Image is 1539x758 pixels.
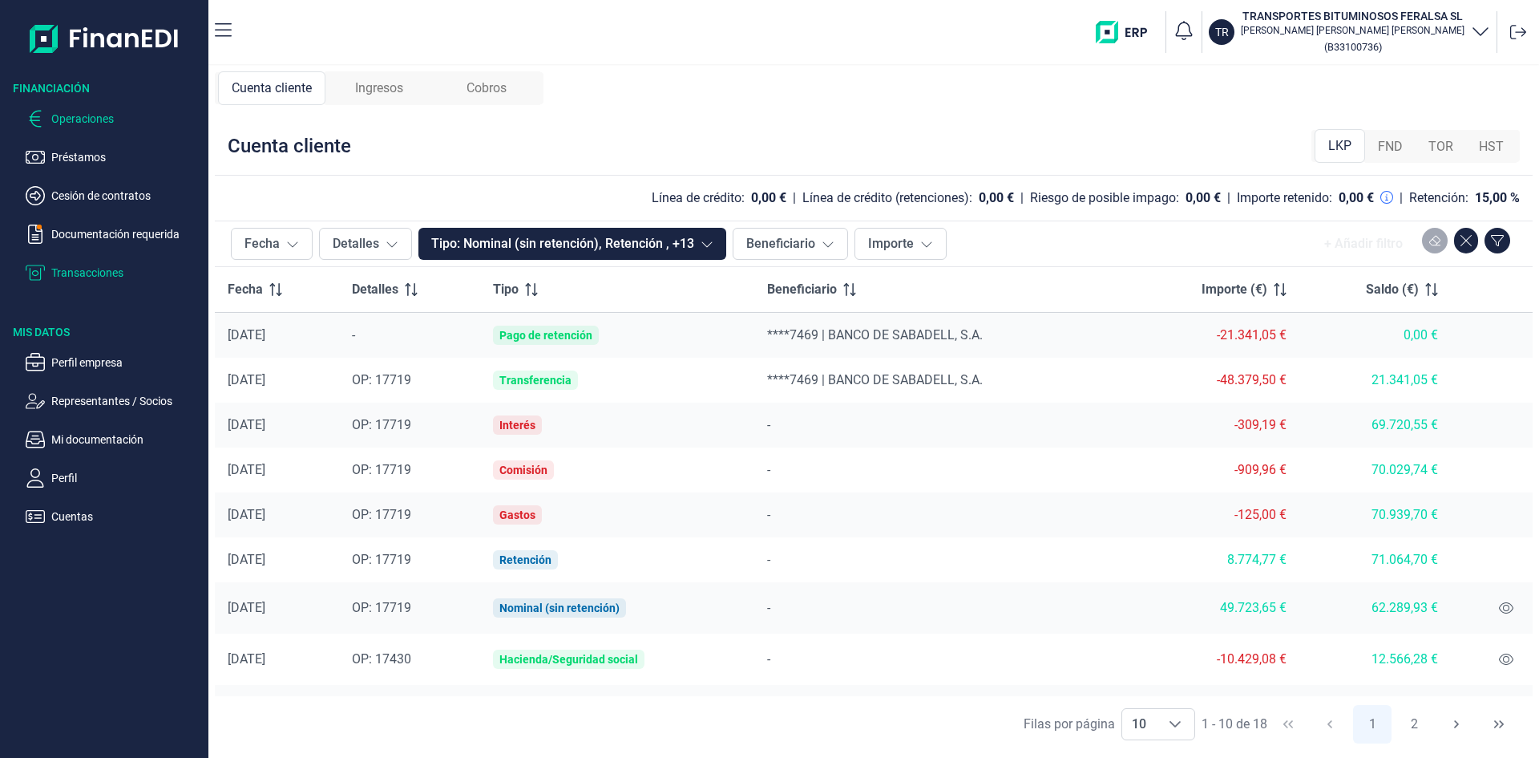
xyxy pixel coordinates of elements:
div: -909,96 € [1141,462,1287,478]
div: Cuenta cliente [218,71,325,105]
img: erp [1096,21,1159,43]
div: Línea de crédito: [652,190,745,206]
button: Mi documentación [26,430,202,449]
div: Interés [499,419,535,432]
button: Beneficiario [733,228,848,260]
span: Cobros [467,79,507,98]
span: TOR [1428,137,1453,156]
div: Hacienda/Seguridad social [499,653,638,666]
span: Tipo [493,280,519,299]
div: -10.429,08 € [1141,651,1287,667]
span: - [767,552,770,567]
div: [DATE] [228,507,326,523]
p: Documentación requerida [51,225,202,244]
div: [DATE] [228,552,326,568]
span: OP: 17719 [352,552,411,567]
div: [DATE] [228,600,326,616]
button: First Page [1269,705,1307,744]
p: Cesión de contratos [51,186,202,205]
p: Préstamos [51,148,202,167]
p: Representantes / Socios [51,391,202,411]
span: OP: 17719 [352,600,411,615]
p: Transacciones [51,263,202,282]
span: LKP [1328,136,1351,156]
span: OP: 17719 [352,417,411,432]
p: Cuentas [51,507,202,526]
div: 0,00 € [979,190,1014,206]
span: 1 - 10 de 18 [1202,718,1267,731]
span: 10 [1122,709,1156,740]
div: [DATE] [228,372,326,388]
span: Ingresos [355,79,403,98]
div: | [793,188,796,208]
div: Gastos [499,509,535,521]
div: [DATE] [228,462,326,478]
div: Línea de crédito (retenciones): [802,190,972,206]
div: | [1227,188,1230,208]
div: -21.341,05 € [1141,327,1287,343]
div: 8.774,77 € [1141,552,1287,568]
span: Cuenta cliente [232,79,312,98]
span: OP: 17719 [352,462,411,477]
div: 62.289,93 € [1312,600,1438,616]
button: Perfil empresa [26,353,202,372]
p: Perfil empresa [51,353,202,372]
span: - [352,327,355,343]
div: FND [1365,131,1416,163]
div: 21.341,05 € [1312,372,1438,388]
div: -48.379,50 € [1141,372,1287,388]
div: Ingresos [325,71,433,105]
div: 0,00 € [1339,190,1374,206]
div: 70.029,74 € [1312,462,1438,478]
button: Representantes / Socios [26,391,202,411]
p: Perfil [51,468,202,488]
span: OP: 17430 [352,651,411,667]
button: Cuentas [26,507,202,526]
div: Retención: [1409,190,1468,206]
div: Pago de retención [499,329,592,342]
div: 69.720,55 € [1312,417,1438,433]
div: LKP [1315,129,1365,163]
button: Page 1 [1353,705,1392,744]
span: ****7469 | BANCO DE SABADELL, S.A. [767,372,983,387]
button: Tipo: Nominal (sin retención), Retención , +13 [418,228,726,260]
span: - [767,462,770,477]
button: Fecha [231,228,313,260]
button: TRTRANSPORTES BITUMINOSOS FERALSA SL[PERSON_NAME] [PERSON_NAME] [PERSON_NAME](B33100736) [1209,8,1490,56]
div: Retención [499,553,551,566]
span: Beneficiario [767,280,837,299]
div: 71.064,70 € [1312,552,1438,568]
span: - [767,600,770,615]
div: Cuenta cliente [228,133,351,159]
h3: TRANSPORTES BITUMINOSOS FERALSA SL [1241,8,1464,24]
div: | [1020,188,1024,208]
div: 0,00 € [1186,190,1221,206]
p: [PERSON_NAME] [PERSON_NAME] [PERSON_NAME] [1241,24,1464,37]
div: -125,00 € [1141,507,1287,523]
button: Next Page [1437,705,1476,744]
div: HST [1466,131,1517,163]
div: | [1400,188,1403,208]
div: Transferencia [499,374,572,387]
button: Detalles [319,228,412,260]
div: 15,00 % [1475,190,1520,206]
button: Previous Page [1311,705,1349,744]
button: Last Page [1480,705,1518,744]
button: Documentación requerida [26,225,202,244]
button: Importe [854,228,947,260]
div: [DATE] [228,651,326,667]
button: Préstamos [26,148,202,167]
span: Fecha [228,280,263,299]
p: TR [1215,24,1229,40]
span: - [767,507,770,522]
div: [DATE] [228,327,326,343]
p: Mi documentación [51,430,202,449]
button: Operaciones [26,109,202,128]
div: Riesgo de posible impago: [1030,190,1179,206]
div: Filas por página [1024,715,1115,734]
div: Nominal (sin retención) [499,602,620,614]
span: - [767,651,770,667]
div: 12.566,28 € [1312,651,1438,667]
button: Cesión de contratos [26,186,202,205]
span: OP: 17719 [352,507,411,522]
